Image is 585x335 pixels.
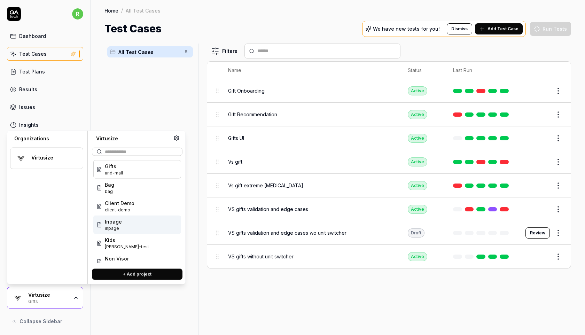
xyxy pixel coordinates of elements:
span: VS gifts validation and edge cases [228,205,308,213]
span: All Test Cases [118,48,180,56]
img: Virtusize Logo [15,152,27,165]
div: Gifts [28,298,69,304]
tr: Gifts UIActive [207,126,571,150]
span: Add Test Case [487,26,518,32]
div: Active [408,157,427,166]
a: Insights [7,118,83,132]
div: Organizations [10,135,83,142]
p: We have new tests for you! [373,26,440,31]
span: VS gifts validation and edge cases wo unit switcher [228,229,346,236]
span: Bag [105,181,114,188]
tr: Gift RecommendationActive [207,103,571,126]
div: Draft [408,228,424,237]
span: Project ID: Scra [105,207,134,213]
span: Non Visor [105,255,129,262]
span: Project ID: 2fcy [105,188,114,195]
button: Review [525,227,550,239]
span: Gift Onboarding [228,87,265,94]
a: Home [104,7,118,14]
button: Virtusize LogoVirtusize [10,148,83,169]
th: Name [221,62,401,79]
span: Kids [105,236,149,244]
span: Gift Recommendation [228,111,277,118]
button: Run Tests [530,22,571,36]
tr: VS gifts validation and edge casesActive [207,197,571,221]
div: All Test Cases [126,7,161,14]
span: Collapse Sidebar [19,318,62,325]
button: Filters [207,44,242,58]
span: Vs gift extreme [MEDICAL_DATA] [228,182,303,189]
div: Active [408,110,427,119]
th: Status [401,62,446,79]
div: Active [408,205,427,214]
button: Collapse Sidebar [7,314,83,328]
div: Results [19,86,37,93]
div: Active [408,252,427,261]
img: Virtusize Logo [11,291,24,304]
div: Active [408,86,427,95]
th: Last Run [446,62,518,79]
tr: Gift OnboardingActive [207,79,571,103]
div: / [121,7,123,14]
a: Organization settings [173,135,180,143]
div: Active [408,181,427,190]
span: Gifts UI [228,134,244,142]
tr: Vs giftActive [207,150,571,174]
span: Project ID: SOys [105,225,122,232]
span: 8 [182,48,190,56]
a: Dashboard [7,29,83,43]
div: Virtusize [31,155,74,161]
button: + Add project [92,269,182,280]
tr: Vs gift extreme [MEDICAL_DATA]Active [207,174,571,197]
a: Test Plans [7,65,83,78]
button: Virtusize LogoVirtusizeGifts [7,287,83,309]
div: Dashboard [19,32,46,40]
button: r [72,7,83,21]
span: Project ID: K9uo [105,244,149,250]
div: Virtusize [92,135,173,142]
div: Active [408,134,427,143]
a: Results [7,83,83,96]
button: Add Test Case [475,23,523,34]
span: Vs gift [228,158,242,165]
span: Client Demo [105,200,134,207]
span: r [72,8,83,20]
div: Suggestions [92,159,182,263]
tr: VS gifts without unit switcherActive [207,245,571,268]
span: VS gifts without unit switcher [228,253,294,260]
button: Dismiss [447,23,472,34]
span: Project ID: 5R5J [105,262,129,268]
a: Test Cases [7,47,83,61]
div: Issues [19,103,35,111]
span: Gifts [105,163,123,170]
span: Project ID: oAST [105,170,123,176]
div: Test Plans [19,68,45,75]
tr: VS gifts validation and edge cases wo unit switcherDraftReview [207,221,571,245]
h1: Test Cases [104,21,162,37]
a: Issues [7,100,83,114]
div: Test Cases [19,50,47,57]
div: Virtusize [28,292,69,298]
span: Inpage [105,218,122,225]
div: Insights [19,121,39,128]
